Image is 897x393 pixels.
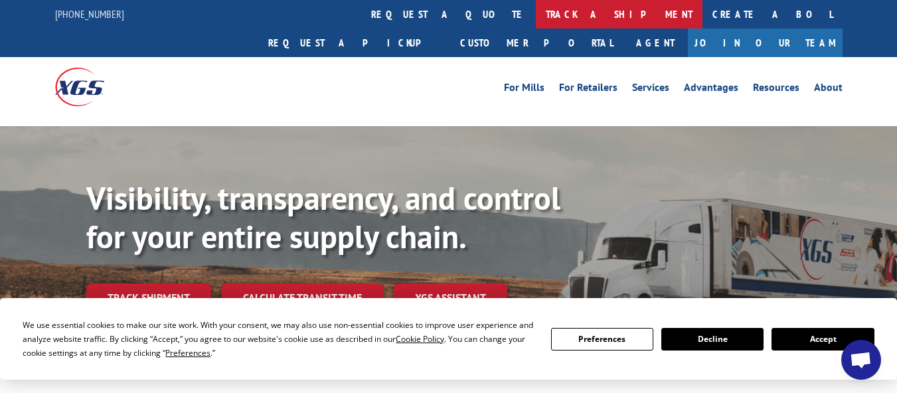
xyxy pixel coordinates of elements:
a: Resources [753,82,799,97]
a: Advantages [684,82,738,97]
a: Services [632,82,669,97]
button: Preferences [551,328,653,351]
a: Track shipment [86,283,211,311]
a: About [814,82,843,97]
span: Cookie Policy [396,333,444,345]
a: Request a pickup [258,29,450,57]
span: Preferences [165,347,210,358]
a: For Mills [504,82,544,97]
b: Visibility, transparency, and control for your entire supply chain. [86,177,560,257]
button: Accept [772,328,874,351]
a: [PHONE_NUMBER] [55,7,124,21]
a: Join Our Team [688,29,843,57]
button: Decline [661,328,764,351]
a: XGS ASSISTANT [394,283,507,312]
a: Agent [623,29,688,57]
a: Customer Portal [450,29,623,57]
div: We use essential cookies to make our site work. With your consent, we may also use non-essential ... [23,318,534,360]
a: Calculate transit time [222,283,383,312]
div: Open chat [841,340,881,380]
a: For Retailers [559,82,617,97]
